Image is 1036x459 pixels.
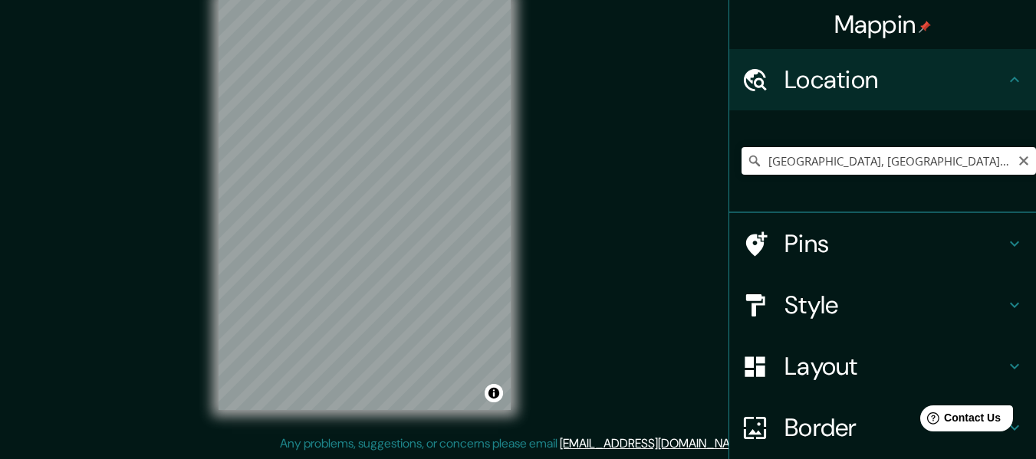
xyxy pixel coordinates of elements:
[729,336,1036,397] div: Layout
[280,434,752,453] p: Any problems, suggestions, or concerns please email .
[900,399,1019,442] iframe: Help widget launcher
[729,213,1036,274] div: Pins
[729,397,1036,458] div: Border
[485,384,503,402] button: Toggle attribution
[729,274,1036,336] div: Style
[560,435,749,451] a: [EMAIL_ADDRESS][DOMAIN_NAME]
[784,290,1005,320] h4: Style
[784,228,1005,259] h4: Pins
[784,412,1005,443] h4: Border
[784,64,1005,95] h4: Location
[742,147,1036,175] input: Pick your city or area
[919,21,931,33] img: pin-icon.png
[729,49,1036,110] div: Location
[834,9,932,40] h4: Mappin
[1018,152,1030,167] button: Clear
[784,351,1005,382] h4: Layout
